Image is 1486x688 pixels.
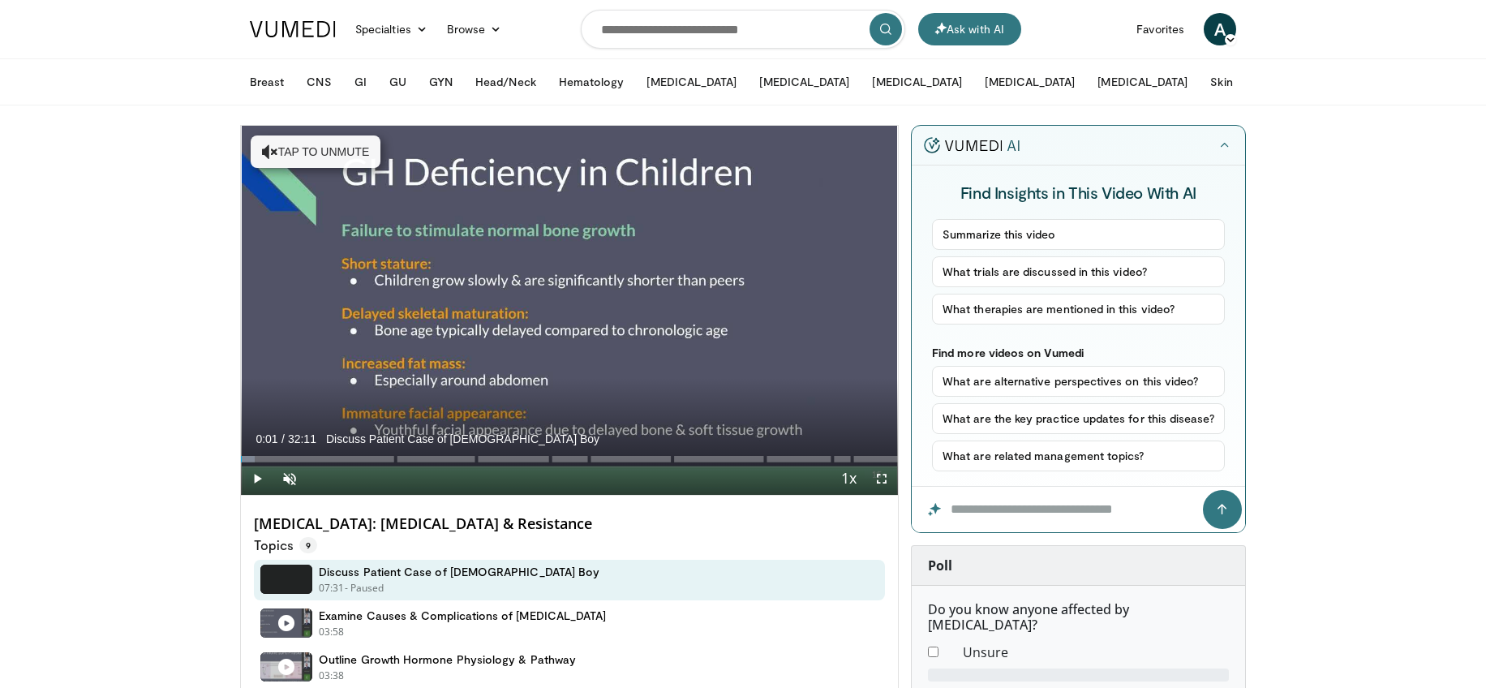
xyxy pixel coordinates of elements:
[932,441,1225,471] button: What are related management topics?
[241,462,273,495] button: Play
[749,66,859,98] button: [MEDICAL_DATA]
[924,137,1020,153] img: vumedi-ai-logo.v2.svg
[281,432,285,445] span: /
[254,515,885,533] h4: [MEDICAL_DATA]: [MEDICAL_DATA] & Resistance
[637,66,746,98] button: [MEDICAL_DATA]
[299,537,317,553] span: 9
[241,456,898,462] div: Progress Bar
[319,608,606,623] h4: Examine Causes & Complications of [MEDICAL_DATA]
[932,294,1225,325] button: What therapies are mentioned in this video?
[380,66,416,98] button: GU
[932,403,1225,434] button: What are the key practice updates for this disease?
[1204,13,1236,45] a: A
[928,557,952,574] strong: Poll
[581,10,905,49] input: Search topics, interventions
[549,66,634,98] button: Hematology
[345,581,384,596] p: - Paused
[912,487,1245,532] input: Question for the AI
[254,537,317,553] p: Topics
[326,432,599,446] span: Discuss Patient Case of [DEMOGRAPHIC_DATA] Boy
[256,432,277,445] span: 0:01
[319,625,345,639] p: 03:58
[346,13,437,45] a: Specialties
[932,346,1225,359] p: Find more videos on Vumedi
[1200,66,1242,98] button: Skin
[319,565,599,579] h4: Discuss Patient Case of [DEMOGRAPHIC_DATA] Boy
[932,182,1225,203] h4: Find Insights in This Video With AI
[951,643,1241,662] dd: Unsure
[975,66,1084,98] button: [MEDICAL_DATA]
[251,135,380,168] button: Tap to unmute
[437,13,512,45] a: Browse
[928,602,1229,633] h6: Do you know anyone affected by [MEDICAL_DATA]?
[865,462,898,495] button: Fullscreen
[345,66,376,98] button: GI
[250,21,336,37] img: VuMedi Logo
[932,366,1225,397] button: What are alternative perspectives on this video?
[833,462,865,495] button: Playback Rate
[862,66,972,98] button: [MEDICAL_DATA]
[419,66,462,98] button: GYN
[466,66,546,98] button: Head/Neck
[297,66,341,98] button: CNS
[319,581,345,596] p: 07:31
[932,256,1225,287] button: What trials are discussed in this video?
[918,13,1021,45] button: Ask with AI
[1088,66,1197,98] button: [MEDICAL_DATA]
[273,462,306,495] button: Unmute
[288,432,316,445] span: 32:11
[932,219,1225,250] button: Summarize this video
[319,652,576,667] h4: Outline Growth Hormone Physiology & Pathway
[240,66,294,98] button: Breast
[1127,13,1194,45] a: Favorites
[241,126,898,496] video-js: Video Player
[319,669,345,683] p: 03:38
